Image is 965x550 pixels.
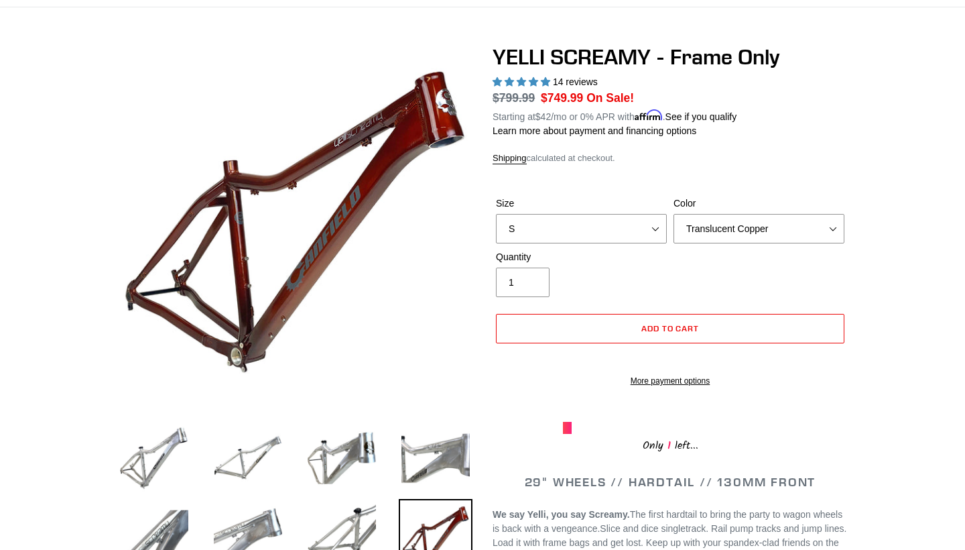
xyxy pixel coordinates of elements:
img: Load image into Gallery viewer, YELLI SCREAMY - Frame Only [211,421,285,495]
a: More payment options [496,375,844,387]
button: Add to cart [496,314,844,343]
span: 29" WHEELS // HARDTAIL // 130MM FRONT [525,474,816,490]
div: calculated at checkout. [493,152,848,165]
p: Starting at /mo or 0% APR with . [493,107,736,124]
label: Color [673,197,844,211]
span: $42 [535,111,551,122]
a: Learn more about payment and financing options [493,125,696,136]
span: Add to cart [641,323,700,333]
img: Load image into Gallery viewer, YELLI SCREAMY - Frame Only [117,421,191,495]
div: Only left... [563,434,777,455]
img: Load image into Gallery viewer, YELLI SCREAMY - Frame Only [305,421,379,495]
label: Quantity [496,250,667,264]
img: Load image into Gallery viewer, YELLI SCREAMY - Frame Only [399,421,472,495]
span: The first hardtail to bring the party to wagon wheels is back with a vengeance. [493,509,842,534]
span: Affirm [635,109,663,121]
h1: YELLI SCREAMY - Frame Only [493,44,848,70]
a: Shipping [493,153,527,164]
b: We say Yelli, you say Screamy. [493,509,630,520]
span: 14 reviews [553,76,598,87]
span: On Sale! [586,89,634,107]
span: $749.99 [541,91,583,105]
span: 1 [663,437,675,454]
span: 5.00 stars [493,76,553,87]
label: Size [496,197,667,211]
s: $799.99 [493,91,535,105]
a: See if you qualify - Learn more about Affirm Financing (opens in modal) [665,111,737,122]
